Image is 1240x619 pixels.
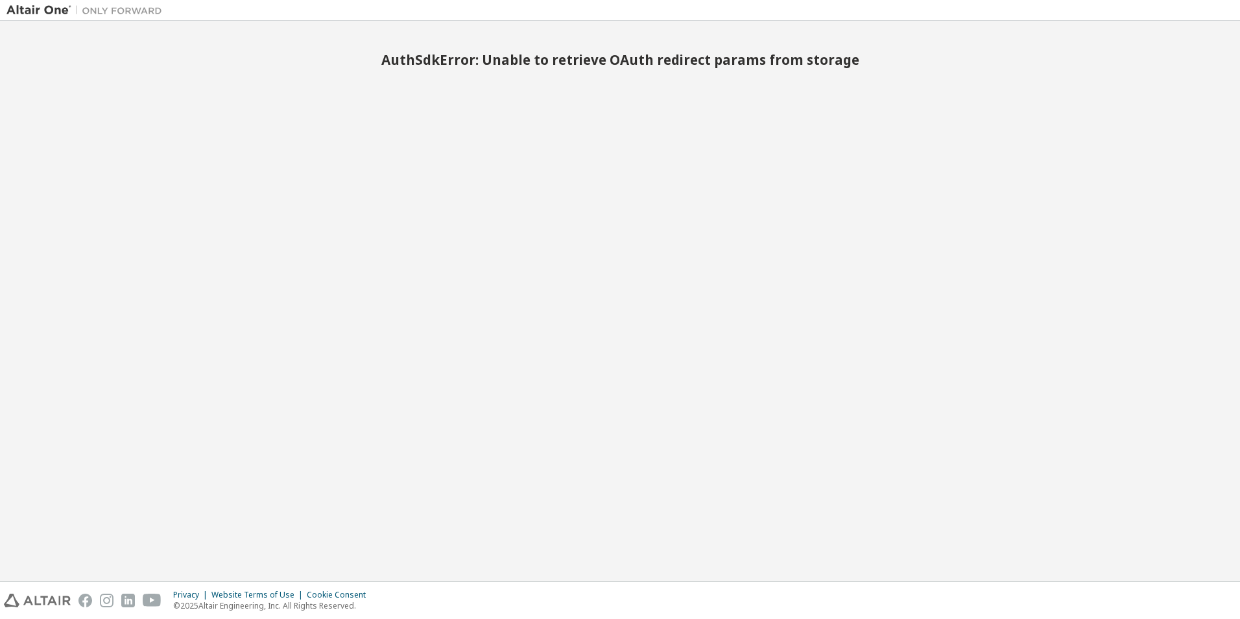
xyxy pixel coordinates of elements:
[6,51,1234,68] h2: AuthSdkError: Unable to retrieve OAuth redirect params from storage
[78,594,92,607] img: facebook.svg
[173,600,374,611] p: © 2025 Altair Engineering, Inc. All Rights Reserved.
[100,594,113,607] img: instagram.svg
[4,594,71,607] img: altair_logo.svg
[121,594,135,607] img: linkedin.svg
[211,590,307,600] div: Website Terms of Use
[307,590,374,600] div: Cookie Consent
[143,594,161,607] img: youtube.svg
[6,4,169,17] img: Altair One
[173,590,211,600] div: Privacy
